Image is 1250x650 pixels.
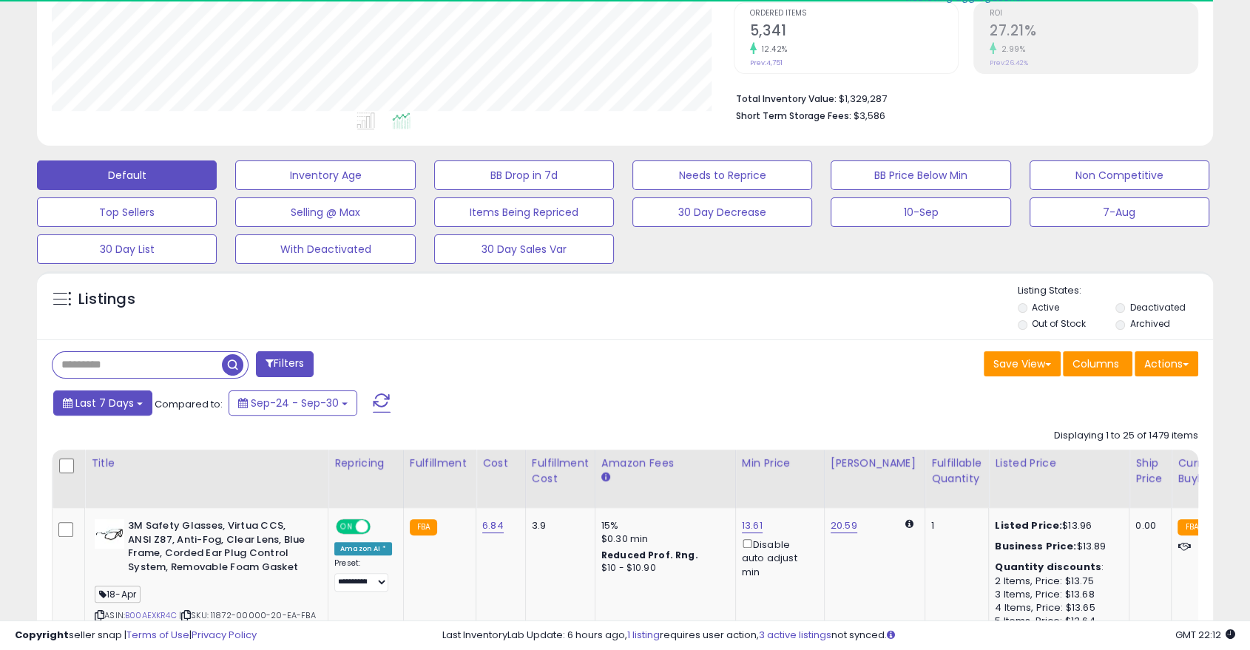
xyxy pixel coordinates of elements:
button: 10-Sep [831,197,1010,227]
b: Listed Price: [995,518,1062,532]
a: 6.84 [482,518,504,533]
button: BB Drop in 7d [434,160,614,190]
div: Min Price [742,456,818,471]
span: Compared to: [155,397,223,411]
small: FBA [1178,519,1205,535]
div: Preset: [334,558,392,592]
div: Displaying 1 to 25 of 1479 items [1054,429,1198,443]
span: Last 7 Days [75,396,134,410]
small: FBA [410,519,437,535]
button: Actions [1135,351,1198,376]
h5: Listings [78,289,135,310]
a: 3 active listings [759,628,831,642]
span: Columns [1072,356,1119,371]
button: BB Price Below Min [831,160,1010,190]
div: : [995,561,1118,574]
div: $13.89 [995,540,1118,553]
div: Amazon Fees [601,456,729,471]
p: Listing States: [1018,284,1213,298]
button: Non Competitive [1030,160,1209,190]
div: 15% [601,519,724,532]
button: Inventory Age [235,160,415,190]
button: Items Being Repriced [434,197,614,227]
div: $13.96 [995,519,1118,532]
div: Amazon AI * [334,542,392,555]
div: Ship Price [1135,456,1165,487]
button: Columns [1063,351,1132,376]
div: 3 Items, Price: $13.68 [995,588,1118,601]
div: Last InventoryLab Update: 6 hours ago, requires user action, not synced. [442,629,1236,643]
div: ASIN: [95,519,317,639]
small: Amazon Fees. [601,471,610,484]
div: Title [91,456,322,471]
div: $0.30 min [601,532,724,546]
button: Default [37,160,217,190]
label: Deactivated [1130,301,1186,314]
strong: Copyright [15,628,69,642]
button: With Deactivated [235,234,415,264]
span: Sep-24 - Sep-30 [251,396,339,410]
div: 4 Items, Price: $13.65 [995,601,1118,615]
span: ON [337,521,356,533]
a: Terms of Use [126,628,189,642]
b: 3M Safety Glasses, Virtua CCS, ANSI Z87, Anti-Fog, Clear Lens, Blue Frame, Corded Ear Plug Contro... [128,519,308,578]
a: 1 listing [627,628,660,642]
button: 30 Day Decrease [632,197,812,227]
div: [PERSON_NAME] [831,456,919,471]
button: Selling @ Max [235,197,415,227]
div: Repricing [334,456,397,471]
span: 2025-10-8 22:12 GMT [1175,628,1235,642]
div: 1 [931,519,977,532]
a: 20.59 [831,518,857,533]
span: 18-Apr [95,586,141,603]
div: Fulfillment Cost [532,456,589,487]
div: 0.00 [1135,519,1160,532]
a: Privacy Policy [192,628,257,642]
div: Fulfillment [410,456,470,471]
div: Fulfillable Quantity [931,456,982,487]
b: Business Price: [995,539,1076,553]
button: 7-Aug [1030,197,1209,227]
button: Filters [256,351,314,377]
button: Last 7 Days [53,390,152,416]
label: Archived [1130,317,1170,330]
div: Cost [482,456,519,471]
label: Active [1032,301,1059,314]
button: 30 Day Sales Var [434,234,614,264]
button: Sep-24 - Sep-30 [229,390,357,416]
button: 30 Day List [37,234,217,264]
b: Reduced Prof. Rng. [601,549,698,561]
div: Listed Price [995,456,1123,471]
button: Needs to Reprice [632,160,812,190]
b: Quantity discounts [995,560,1101,574]
label: Out of Stock [1032,317,1086,330]
button: Top Sellers [37,197,217,227]
div: 3.9 [532,519,584,532]
img: 41k4LK7xgKL._SL40_.jpg [95,519,124,549]
div: $10 - $10.90 [601,562,724,575]
span: OFF [368,521,392,533]
button: Save View [984,351,1061,376]
div: 2 Items, Price: $13.75 [995,575,1118,588]
div: seller snap | | [15,629,257,643]
div: Disable auto adjust min [742,536,813,579]
a: 13.61 [742,518,763,533]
